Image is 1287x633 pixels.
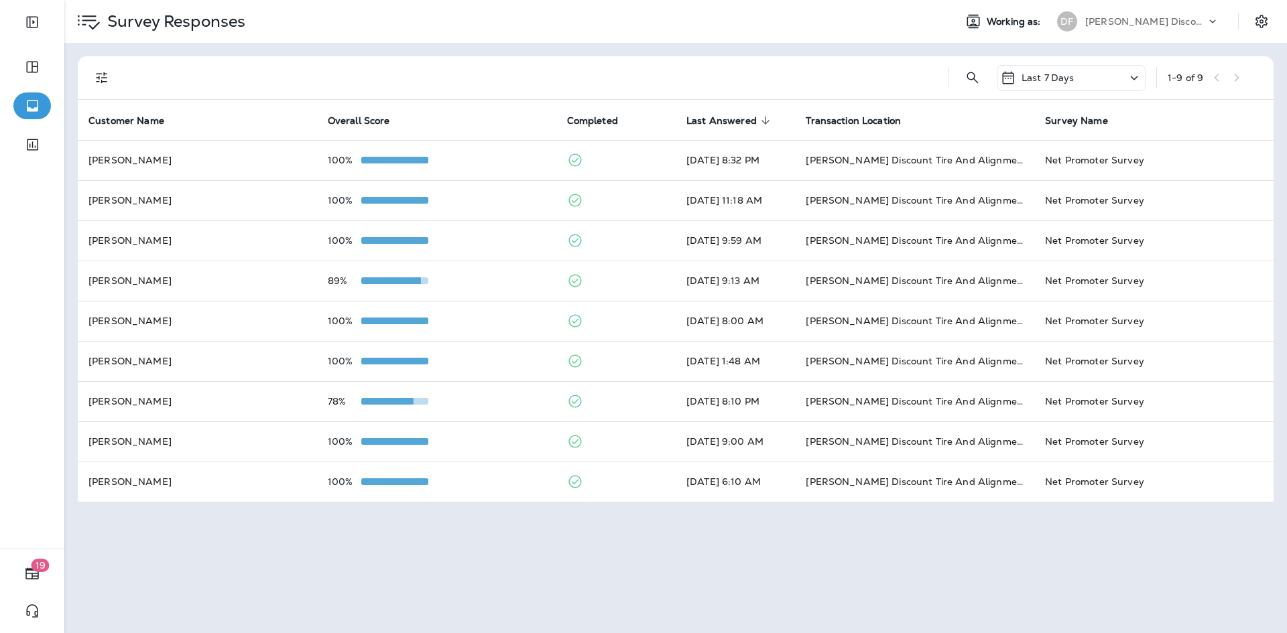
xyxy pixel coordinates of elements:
[1034,180,1274,220] td: Net Promoter Survey
[676,462,795,502] td: [DATE] 6:10 AM
[676,220,795,261] td: [DATE] 9:59 AM
[795,341,1034,381] td: [PERSON_NAME] Discount Tire And Alignment - [GEOGRAPHIC_DATA] ([STREET_ADDRESS])
[88,64,115,91] button: Filters
[328,275,361,286] p: 89%
[1045,115,1125,127] span: Survey Name
[1034,381,1274,421] td: Net Promoter Survey
[676,341,795,381] td: [DATE] 1:48 AM
[32,559,50,572] span: 19
[88,115,164,127] span: Customer Name
[795,381,1034,421] td: [PERSON_NAME] Discount Tire And Alignment - [GEOGRAPHIC_DATA] ([STREET_ADDRESS])
[328,356,361,366] p: 100%
[959,64,986,91] button: Search Survey Responses
[1034,341,1274,381] td: Net Promoter Survey
[328,115,390,127] span: Overall Score
[1085,16,1206,27] p: [PERSON_NAME] Discount Tire & Alignment
[795,301,1034,341] td: [PERSON_NAME] Discount Tire And Alignment - [GEOGRAPHIC_DATA] ([STREET_ADDRESS])
[795,140,1034,180] td: [PERSON_NAME] Discount Tire And Alignment - [GEOGRAPHIC_DATA] ([STREET_ADDRESS])
[1034,261,1274,301] td: Net Promoter Survey
[676,381,795,421] td: [DATE] 8:10 PM
[676,180,795,220] td: [DATE] 11:18 AM
[567,115,618,127] span: Completed
[1168,72,1203,83] div: 1 - 9 of 9
[795,462,1034,502] td: [PERSON_NAME] Discount Tire And Alignment - [GEOGRAPHIC_DATA] ([STREET_ADDRESS])
[88,115,182,127] span: Customer Name
[676,261,795,301] td: [DATE] 9:13 AM
[795,261,1034,301] td: [PERSON_NAME] Discount Tire And Alignment - [GEOGRAPHIC_DATA] ([STREET_ADDRESS])
[806,115,901,127] span: Transaction Location
[1034,140,1274,180] td: Net Promoter Survey
[78,220,317,261] td: [PERSON_NAME]
[795,220,1034,261] td: [PERSON_NAME] Discount Tire And Alignment - [GEOGRAPHIC_DATA] ([STREET_ADDRESS])
[328,155,361,165] p: 100%
[676,421,795,462] td: [DATE] 9:00 AM
[328,115,408,127] span: Overall Score
[13,9,51,36] button: Expand Sidebar
[1057,11,1077,31] div: DF
[676,301,795,341] td: [DATE] 8:00 AM
[686,115,774,127] span: Last Answered
[78,341,317,381] td: [PERSON_NAME]
[567,115,635,127] span: Completed
[328,396,361,407] p: 78%
[328,436,361,447] p: 100%
[795,421,1034,462] td: [PERSON_NAME] Discount Tire And Alignment - [GEOGRAPHIC_DATA] ([STREET_ADDRESS])
[78,381,317,421] td: [PERSON_NAME]
[1034,301,1274,341] td: Net Promoter Survey
[78,261,317,301] td: [PERSON_NAME]
[1034,421,1274,462] td: Net Promoter Survey
[806,115,918,127] span: Transaction Location
[328,476,361,487] p: 100%
[1034,462,1274,502] td: Net Promoter Survey
[676,140,795,180] td: [DATE] 8:32 PM
[1045,115,1108,127] span: Survey Name
[102,11,245,31] p: Survey Responses
[328,315,361,326] p: 100%
[78,140,317,180] td: [PERSON_NAME]
[795,180,1034,220] td: [PERSON_NAME] Discount Tire And Alignment - [GEOGRAPHIC_DATA] ([STREET_ADDRESS])
[987,16,1044,27] span: Working as:
[1022,72,1075,83] p: Last 7 Days
[78,421,317,462] td: [PERSON_NAME]
[328,235,361,246] p: 100%
[78,301,317,341] td: [PERSON_NAME]
[1249,9,1274,33] button: Settings
[1034,220,1274,261] td: Net Promoter Survey
[78,180,317,220] td: [PERSON_NAME]
[686,115,757,127] span: Last Answered
[78,462,317,502] td: [PERSON_NAME]
[13,560,51,587] button: 19
[328,195,361,206] p: 100%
